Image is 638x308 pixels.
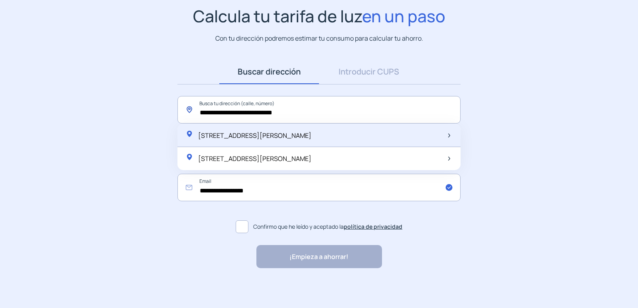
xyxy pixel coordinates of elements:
[344,223,402,230] a: política de privacidad
[253,222,402,231] span: Confirmo que he leído y aceptado la
[319,59,419,84] a: Introducir CUPS
[198,131,311,140] span: [STREET_ADDRESS][PERSON_NAME]
[362,5,445,27] span: en un paso
[193,6,445,26] h1: Calcula tu tarifa de luz
[448,157,450,161] img: arrow-next-item.svg
[215,33,423,43] p: Con tu dirección podremos estimar tu consumo para calcular tu ahorro.
[185,130,193,138] img: location-pin-green.svg
[448,133,450,137] img: arrow-next-item.svg
[198,154,311,163] span: [STREET_ADDRESS][PERSON_NAME]
[219,59,319,84] a: Buscar dirección
[185,153,193,161] img: location-pin-green.svg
